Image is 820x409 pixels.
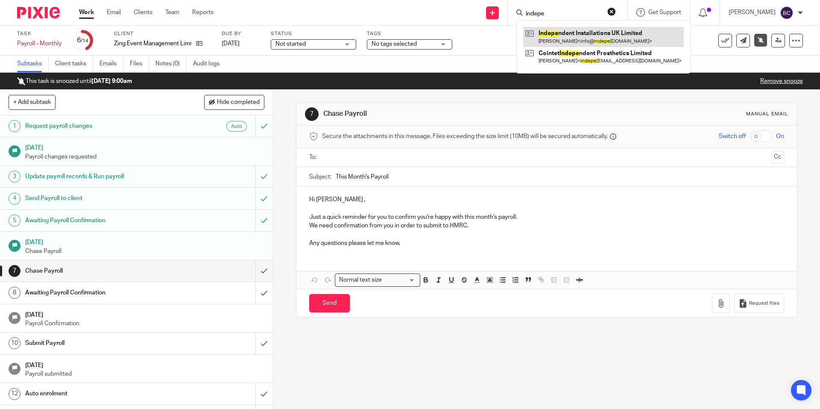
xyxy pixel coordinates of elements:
h1: Send Payroll to client [25,192,173,205]
p: Any questions please let me know, [309,239,784,247]
label: Due by [222,30,260,37]
button: Request files [734,294,784,313]
div: 10 [9,337,20,349]
p: Payroll submitted [25,370,264,378]
div: 8 [9,287,20,299]
p: Zing Event Management Limited [114,39,192,48]
a: Team [165,8,179,17]
div: 5 [9,215,20,227]
label: Status [271,30,356,37]
span: Switch off [719,132,746,141]
p: [PERSON_NAME] [729,8,776,17]
input: Search [525,10,602,18]
div: Payroll - Monthly [17,39,61,48]
a: Notes (0) [155,56,187,72]
button: + Add subtask [9,95,56,109]
a: Subtasks [17,56,49,72]
label: Client [114,30,211,37]
a: Email [107,8,121,17]
h1: [DATE] [25,359,264,370]
p: Payroll changes requested [25,153,264,161]
div: 7 [9,265,20,277]
p: Chase Payroll [25,247,264,256]
span: Request files [749,300,779,307]
button: Hide completed [204,95,264,109]
h1: Submit Payroll [25,337,173,350]
p: Payroll Confirmation [25,319,264,328]
span: No tags selected [372,41,417,47]
b: [DATE] 9:00am [91,78,132,84]
h1: Request payroll changes [25,120,173,132]
div: 7 [305,107,319,121]
span: Get Support [648,9,681,15]
h1: Chase Payroll [25,265,173,277]
a: Work [79,8,94,17]
div: Manual email [746,111,788,118]
span: [DATE] [222,41,240,47]
h1: [DATE] [25,236,264,247]
div: 1 [9,120,20,132]
label: Tags [367,30,452,37]
button: Cc [771,151,784,164]
label: To: [309,153,319,162]
p: We need confirmation from you in order to submit to HMRC. [309,221,784,230]
p: Just a quick reminder for you to confirm you're happy with this month's payroll. [309,213,784,221]
div: 4 [9,193,20,205]
h1: Auto enrolment [25,387,173,400]
h1: Awaiting Payroll Confirmation [25,286,173,299]
button: Clear [607,7,616,16]
span: Not started [275,41,306,47]
span: Secure the attachments in this message. Files exceeding the size limit (10MB) will be secured aut... [322,132,608,141]
img: Pixie [17,7,60,18]
div: 12 [9,388,20,400]
input: Send [309,294,350,312]
a: Remove snooze [760,78,803,84]
a: Files [130,56,149,72]
h1: [DATE] [25,141,264,152]
h1: Awaiting Payroll Confirmation [25,214,173,227]
div: Search for option [335,274,420,287]
span: Hide completed [217,99,260,106]
img: svg%3E [780,6,794,20]
div: 6 [77,35,88,45]
div: 3 [9,171,20,182]
div: Auto [226,121,247,132]
p: This task is snoozed until [17,77,132,85]
span: On [776,132,784,141]
a: Emails [100,56,123,72]
a: Client tasks [55,56,93,72]
a: Reports [192,8,214,17]
small: /14 [81,38,88,43]
h1: Chase Payroll [323,109,565,118]
h1: [DATE] [25,309,264,319]
a: Clients [134,8,152,17]
span: Normal text size [337,276,384,285]
input: Search for option [384,276,415,285]
label: Task [17,30,61,37]
h1: Update payroll records & Run payroll [25,170,173,183]
label: Subject: [309,173,331,181]
p: Hi [PERSON_NAME] , [309,195,784,204]
a: Audit logs [193,56,226,72]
